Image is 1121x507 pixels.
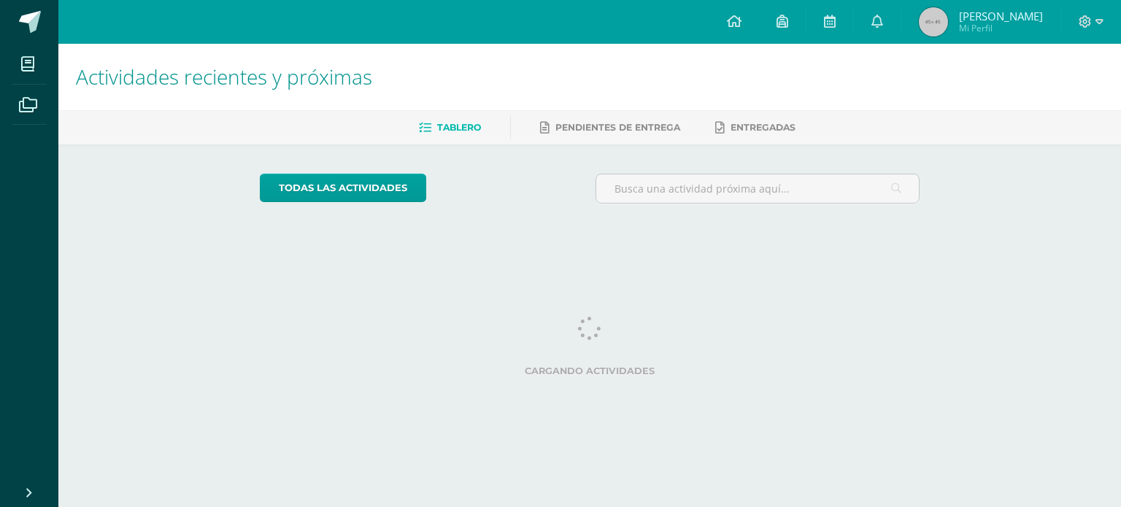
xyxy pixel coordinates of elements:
[555,122,680,133] span: Pendientes de entrega
[419,116,481,139] a: Tablero
[260,365,920,376] label: Cargando actividades
[260,174,426,202] a: todas las Actividades
[437,122,481,133] span: Tablero
[919,7,948,36] img: 45x45
[959,22,1043,34] span: Mi Perfil
[715,116,796,139] a: Entregadas
[76,63,372,90] span: Actividades recientes y próximas
[959,9,1043,23] span: [PERSON_NAME]
[596,174,920,203] input: Busca una actividad próxima aquí...
[731,122,796,133] span: Entregadas
[540,116,680,139] a: Pendientes de entrega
